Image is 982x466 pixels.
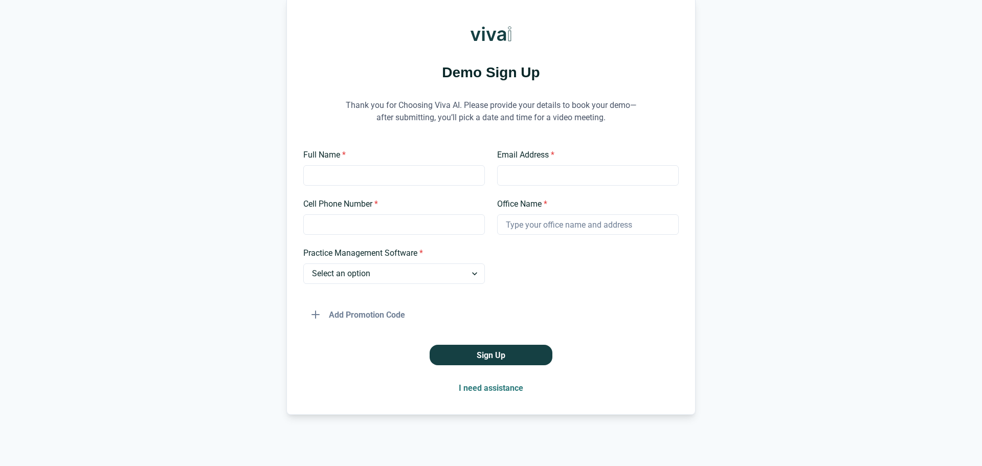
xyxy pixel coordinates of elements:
label: Practice Management Software [303,247,479,259]
p: Thank you for Choosing Viva AI. Please provide your details to book your demo—after submitting, y... [338,86,644,137]
label: Cell Phone Number [303,198,479,210]
button: I need assistance [451,378,531,398]
label: Office Name [497,198,673,210]
button: Sign Up [430,345,552,365]
label: Email Address [497,149,673,161]
img: Viva AI Logo [471,13,511,54]
button: Add Promotion Code [303,304,413,325]
label: Full Name [303,149,479,161]
input: Type your office name and address [497,214,679,235]
h1: Demo Sign Up [303,62,679,82]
